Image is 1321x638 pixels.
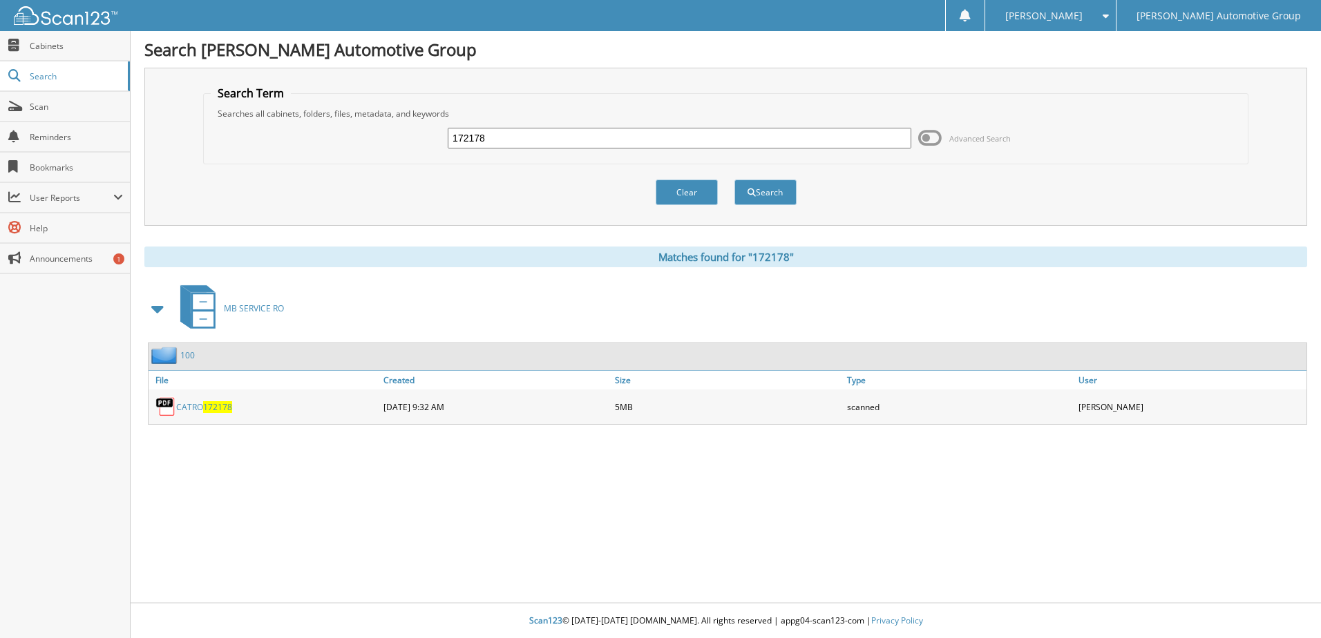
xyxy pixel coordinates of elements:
a: Created [380,371,611,389]
span: Search [30,70,121,82]
img: scan123-logo-white.svg [14,6,117,25]
a: Privacy Policy [871,615,923,626]
span: Bookmarks [30,162,123,173]
span: Scan123 [529,615,562,626]
a: MB SERVICE RO [172,281,284,336]
span: 172178 [203,401,232,413]
a: File [149,371,380,389]
a: CATRO172178 [176,401,232,413]
span: [PERSON_NAME] Automotive Group [1137,12,1301,20]
div: Matches found for "172178" [144,246,1307,267]
span: Announcements [30,253,123,264]
legend: Search Term [211,86,291,101]
a: Size [611,371,843,389]
div: Searches all cabinets, folders, files, metadata, and keywords [211,108,1241,119]
a: 100 [180,349,195,361]
button: Clear [656,180,718,205]
h1: Search [PERSON_NAME] Automotive Group [144,38,1307,61]
span: User Reports [30,192,113,204]
a: Type [844,371,1075,389]
img: folder2.png [151,347,180,364]
div: 1 [113,253,124,264]
span: Help [30,222,123,234]
div: © [DATE]-[DATE] [DOMAIN_NAME]. All rights reserved | appg04-scan123-com | [131,604,1321,638]
span: Scan [30,101,123,113]
div: [DATE] 9:32 AM [380,393,611,420]
span: [PERSON_NAME] [1005,12,1083,20]
div: scanned [844,393,1075,420]
span: Advanced Search [949,133,1011,144]
div: 5MB [611,393,843,420]
span: MB SERVICE RO [224,302,284,314]
span: Reminders [30,131,123,143]
a: User [1075,371,1306,389]
span: Cabinets [30,40,123,52]
div: [PERSON_NAME] [1075,393,1306,420]
button: Search [734,180,797,205]
img: PDF.png [155,396,176,417]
